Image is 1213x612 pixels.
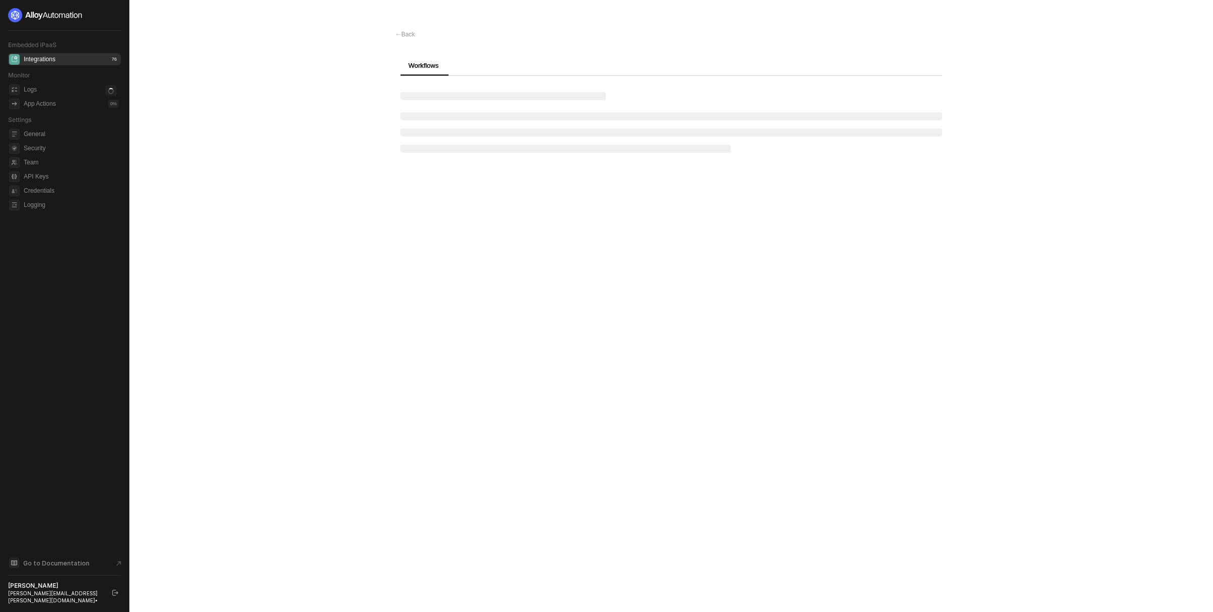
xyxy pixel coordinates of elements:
[24,185,119,197] span: Credentials
[9,143,20,154] span: security
[24,199,119,211] span: Logging
[8,590,103,604] div: [PERSON_NAME][EMAIL_ADDRESS][PERSON_NAME][DOMAIN_NAME] •
[8,8,121,22] a: logo
[9,186,20,196] span: credentials
[24,142,119,154] span: Security
[8,8,83,22] img: logo
[8,557,121,569] a: Knowledge Base
[8,116,31,123] span: Settings
[9,54,20,65] span: integrations
[24,156,119,168] span: Team
[408,62,439,69] span: Workflows
[9,99,20,109] span: icon-app-actions
[8,71,30,79] span: Monitor
[114,558,124,569] span: document-arrow
[9,558,19,568] span: documentation
[112,590,118,596] span: logout
[106,85,116,96] span: icon-loader
[9,157,20,168] span: team
[24,100,56,108] div: App Actions
[395,31,401,38] span: ←
[24,170,119,183] span: API Keys
[23,559,89,567] span: Go to Documentation
[9,200,20,210] span: logging
[395,30,415,39] div: Back
[108,100,119,108] div: 0 %
[8,41,57,49] span: Embedded iPaaS
[9,84,20,95] span: icon-logs
[24,55,56,64] div: Integrations
[9,129,20,140] span: general
[9,171,20,182] span: api-key
[24,85,37,94] div: Logs
[24,128,119,140] span: General
[8,582,103,590] div: [PERSON_NAME]
[110,55,119,63] div: 76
